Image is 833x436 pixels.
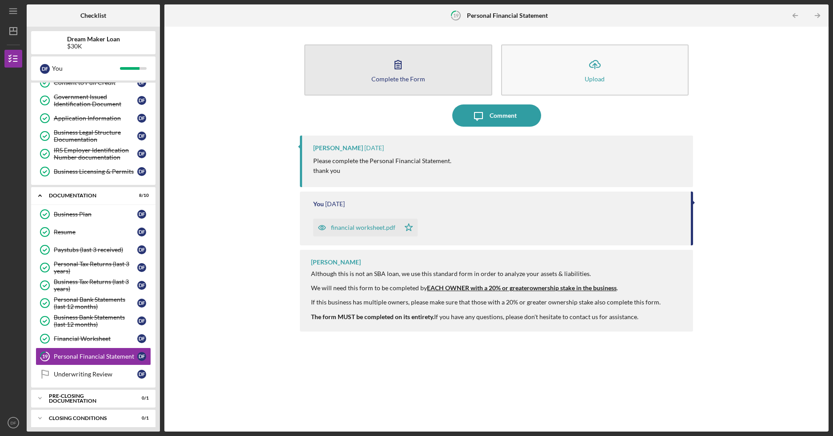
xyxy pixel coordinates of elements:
[49,393,127,404] div: Pre-Closing Documentation
[133,416,149,421] div: 0 / 1
[36,74,151,92] a: Consent to Pull CreditDF
[54,246,137,253] div: Paystubs (last 3 received)
[133,396,149,401] div: 0 / 1
[530,284,617,292] u: ownership stake in the business
[311,284,661,292] div: We will need this form to be completed by .
[331,224,395,231] div: financial worksheet.pdf
[371,76,425,82] div: Complete the Form
[137,245,146,254] div: D F
[54,335,137,342] div: Financial Worksheet
[49,193,127,198] div: Documentation
[80,12,106,19] b: Checklist
[36,145,151,163] a: IRS Employer Identification Number documentationDF
[54,115,137,122] div: Application Information
[4,414,22,432] button: DF
[11,420,16,425] text: DF
[137,352,146,361] div: D F
[137,281,146,290] div: D F
[137,114,146,123] div: D F
[137,228,146,236] div: D F
[453,12,459,18] tspan: 19
[133,193,149,198] div: 8 / 10
[36,312,151,330] a: Business Bank Statements (last 12 months)DF
[54,296,137,310] div: Personal Bank Statements (last 12 months)
[313,156,451,166] p: Please complete the Personal Financial Statement.
[313,200,324,208] div: You
[137,78,146,87] div: D F
[54,79,137,86] div: Consent to Pull Credit
[585,76,605,82] div: Upload
[36,109,151,127] a: Application InformationDF
[325,200,345,208] time: 2025-09-08 22:25
[501,44,689,96] button: Upload
[36,241,151,259] a: Paystubs (last 3 received)DF
[490,104,517,127] div: Comment
[67,36,120,43] b: Dream Maker Loan
[137,167,146,176] div: D F
[311,299,661,306] div: If this business has multiple owners, please make sure that those with a 20% or greater ownership...
[467,12,548,19] b: Personal Financial Statement
[36,163,151,180] a: Business Licensing & PermitsDF
[54,353,137,360] div: Personal Financial Statement
[137,132,146,140] div: D F
[311,270,661,320] div: If you have any questions, please don't hesitate to contact us for assistance.
[36,365,151,383] a: Underwriting ReviewDF
[137,370,146,379] div: D F
[54,314,137,328] div: Business Bank Statements (last 12 months)
[304,44,492,96] button: Complete the Form
[54,371,137,378] div: Underwriting Review
[137,316,146,325] div: D F
[137,334,146,343] div: D F
[311,270,661,277] div: Although this is not an SBA loan, we use this standard form in order to analyze your assets & lia...
[54,228,137,236] div: Resume
[313,219,418,236] button: financial worksheet.pdf
[54,260,137,275] div: Personal Tax Returns (last 3 years)
[54,211,137,218] div: Business Plan
[313,144,363,152] div: [PERSON_NAME]
[36,127,151,145] a: Business Legal Structure DocumentationDF
[36,348,151,365] a: 19Personal Financial StatementDF
[54,93,137,108] div: Government Issued Identification Document
[36,92,151,109] a: Government Issued Identification DocumentDF
[52,61,120,76] div: You
[54,278,137,292] div: Business Tax Returns (last 3 years)
[137,96,146,105] div: D F
[42,354,48,360] tspan: 19
[427,284,530,292] strong: EACH OWNER with a 20% or greater
[36,294,151,312] a: Personal Bank Statements (last 12 months)DF
[137,149,146,158] div: D F
[36,259,151,276] a: Personal Tax Returns (last 3 years)DF
[313,166,451,176] p: thank you
[67,43,120,50] div: $30K
[311,313,434,320] strong: The form MUST be completed on its entirety.
[54,129,137,143] div: Business Legal Structure Documentation
[36,205,151,223] a: Business PlanDF
[311,259,361,266] div: [PERSON_NAME]
[137,263,146,272] div: D F
[364,144,384,152] time: 2025-09-09 17:34
[452,104,541,127] button: Comment
[137,210,146,219] div: D F
[40,64,50,74] div: D F
[36,223,151,241] a: ResumeDF
[36,330,151,348] a: Financial WorksheetDF
[54,168,137,175] div: Business Licensing & Permits
[137,299,146,308] div: D F
[54,147,137,161] div: IRS Employer Identification Number documentation
[49,416,127,421] div: Closing Conditions
[36,276,151,294] a: Business Tax Returns (last 3 years)DF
